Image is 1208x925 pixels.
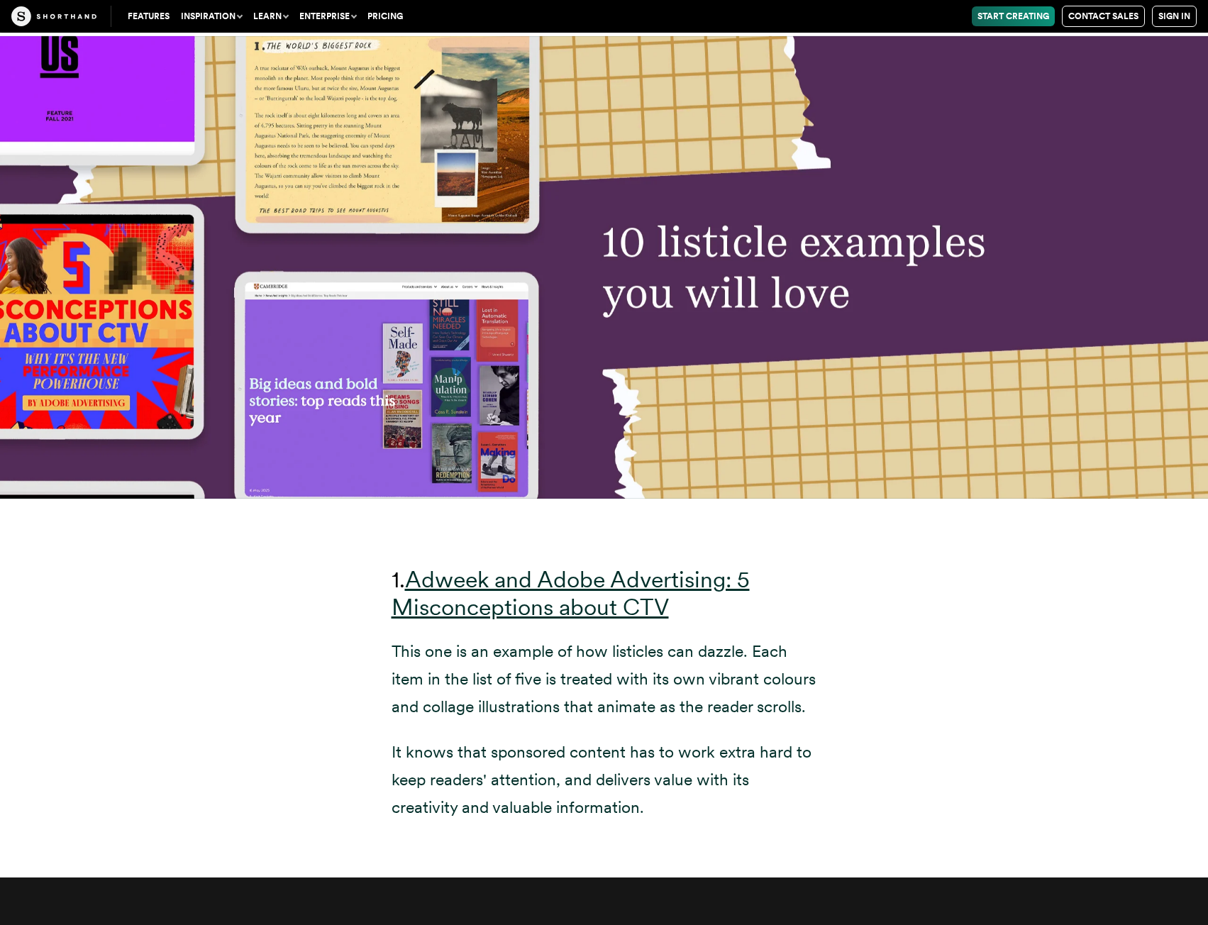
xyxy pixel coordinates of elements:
a: Pricing [362,6,409,26]
img: The Craft [11,6,96,26]
p: This one is an example of how listicles can dazzle. Each item in the list of five is treated with... [392,638,817,721]
button: Inspiration [175,6,248,26]
a: Adweek and Adobe Advertising: 5 Misconceptions about CTV [392,565,750,621]
a: Sign in [1152,6,1197,27]
button: Enterprise [294,6,362,26]
a: Contact Sales [1062,6,1145,27]
a: Features [122,6,175,26]
button: Learn [248,6,294,26]
span: 1. [392,565,405,593]
p: It knows that sponsored content has to work extra hard to keep readers' attention, and delivers v... [392,738,817,821]
a: Start Creating [972,6,1055,26]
